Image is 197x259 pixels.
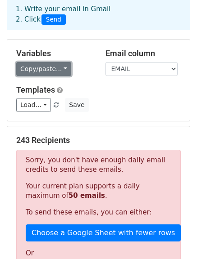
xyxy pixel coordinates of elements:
[16,49,92,58] h5: Variables
[26,249,171,258] p: Or
[26,224,181,241] a: Choose a Google Sheet with fewer rows
[16,135,181,145] h5: 243 Recipients
[152,216,197,259] iframe: Chat Widget
[16,85,55,94] a: Templates
[65,98,88,112] button: Save
[152,216,197,259] div: วิดเจ็ตการแชท
[26,182,171,201] p: Your current plan supports a daily maximum of .
[16,62,71,76] a: Copy/paste...
[26,156,171,174] p: Sorry, you don't have enough daily email credits to send these emails.
[41,14,66,25] span: Send
[16,98,51,112] a: Load...
[69,192,105,200] strong: 50 emails
[26,208,171,217] p: To send these emails, you can either:
[9,4,188,25] div: 1. Write your email in Gmail 2. Click
[105,49,181,58] h5: Email column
